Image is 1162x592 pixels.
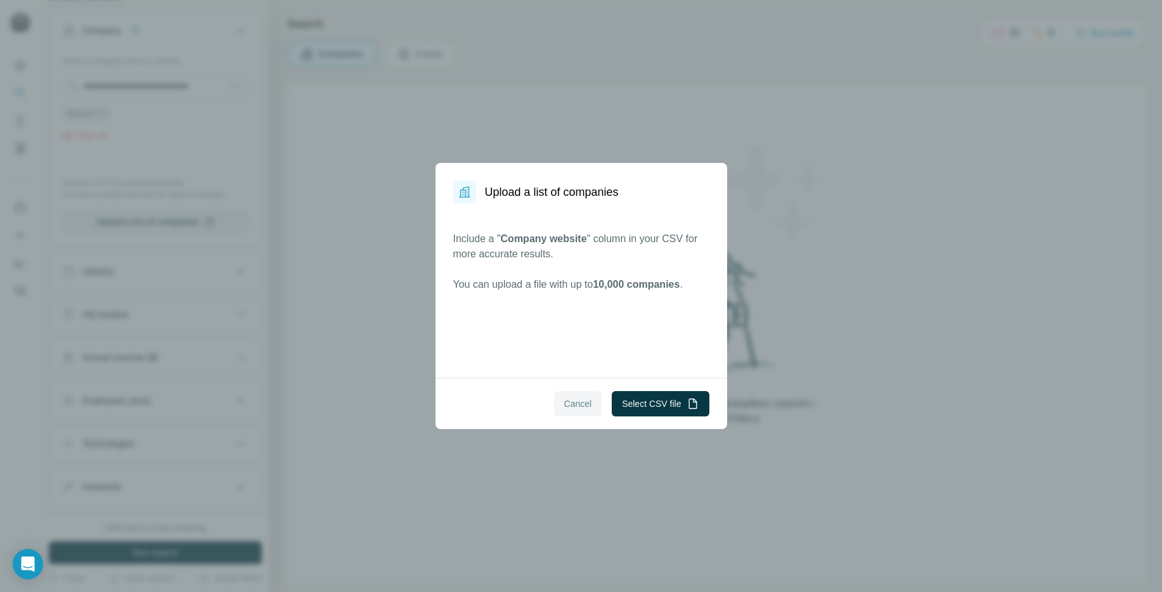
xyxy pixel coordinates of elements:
p: You can upload a file with up to . [453,277,709,292]
div: Open Intercom Messenger [13,549,43,579]
button: Cancel [554,391,602,416]
span: 10,000 companies [593,279,680,290]
button: Select CSV file [612,391,709,416]
h1: Upload a list of companies [485,183,619,201]
p: Include a " " column in your CSV for more accurate results. [453,231,709,262]
span: Company website [501,233,587,244]
span: Cancel [564,397,592,410]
